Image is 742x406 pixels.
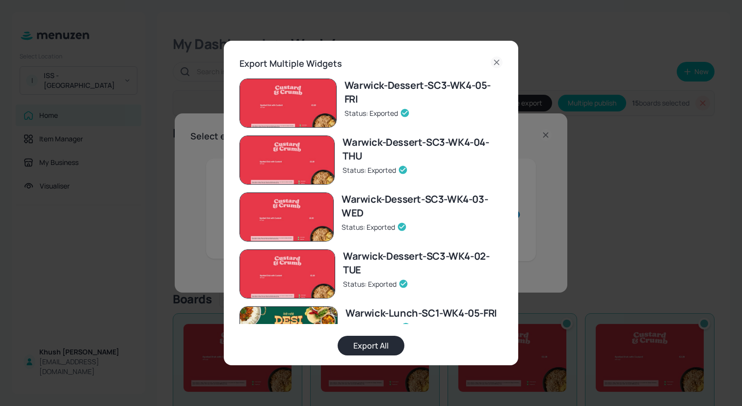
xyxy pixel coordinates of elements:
div: Status: Exported [344,108,503,118]
img: Warwick-Dessert-SC3-WK4-02-TUE [240,250,335,303]
div: Status: Exported [342,222,503,232]
div: Warwick-Dessert-SC3-WK4-04-THU [343,135,503,163]
div: Status: Exported [345,322,497,332]
img: Warwick-Dessert-SC3-WK4-05-FRI [240,79,336,133]
div: Warwick-Dessert-SC3-WK4-05-FRI [344,79,503,106]
div: Warwick-Dessert-SC3-WK4-02-TUE [343,249,503,277]
button: Export All [338,336,404,355]
h6: Export Multiple Widgets [239,56,342,71]
img: Warwick-Dessert-SC3-WK4-04-THU [240,136,334,189]
div: Warwick-Lunch-SC1-WK4-05-FRI [345,306,497,320]
div: Status: Exported [343,279,503,289]
div: Status: Exported [343,165,503,175]
img: Warwick-Lunch-SC1-WK4-05-FRI [240,307,337,361]
div: Warwick-Dessert-SC3-WK4-03-WED [342,192,503,220]
img: Warwick-Dessert-SC3-WK4-03-WED [240,193,333,245]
